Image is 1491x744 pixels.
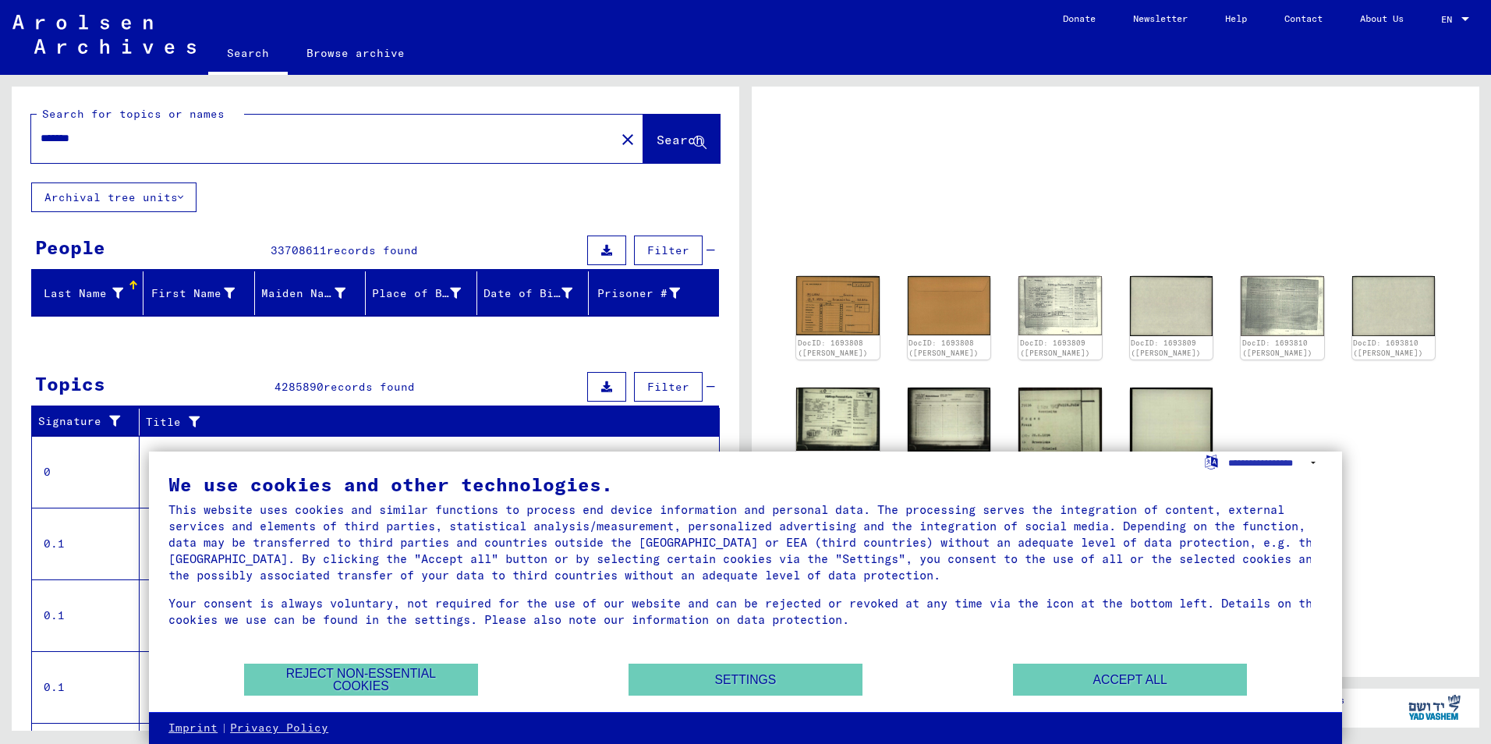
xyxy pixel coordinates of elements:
a: Browse archive [288,34,423,72]
a: DocID: 1693808 ([PERSON_NAME]) [908,338,979,358]
a: Imprint [168,721,218,736]
span: Filter [647,380,689,394]
a: Privacy Policy [230,721,328,736]
span: records found [324,380,415,394]
span: Filter [647,243,689,257]
div: First Name [150,281,254,306]
button: Reject non-essential cookies [244,664,478,696]
td: 0.1 [32,579,140,651]
img: 002.jpg [1352,276,1436,336]
div: Last Name [38,285,123,302]
mat-label: Search for topics or names [42,107,225,121]
a: DocID: 1693810 ([PERSON_NAME]) [1353,338,1423,358]
button: Clear [612,123,643,154]
div: Maiden Name [261,281,366,306]
div: Prisoner # [595,281,699,306]
span: Search [657,132,703,147]
mat-header-cell: Prisoner # [589,271,718,315]
button: Settings [629,664,862,696]
div: Title [146,414,689,430]
img: 001.jpg [796,276,880,335]
img: 002.jpg [908,388,991,452]
div: Place of Birth [372,281,480,306]
button: Filter [634,372,703,402]
a: Search [208,34,288,75]
img: yv_logo.png [1405,688,1464,727]
div: Signature [38,409,143,434]
td: 0 [32,436,140,508]
div: Topics [35,370,105,398]
img: 002.jpg [1130,276,1213,336]
img: 001.jpg [1241,276,1324,336]
mat-header-cell: Date of Birth [477,271,589,315]
a: DocID: 1693809 ([PERSON_NAME]) [1131,338,1201,358]
button: Archival tree units [31,182,197,212]
div: Prisoner # [595,285,680,302]
mat-header-cell: Maiden Name [255,271,367,315]
mat-header-cell: Last Name [32,271,143,315]
a: DocID: 1693808 ([PERSON_NAME]) [798,338,868,358]
div: Signature [38,413,127,430]
mat-header-cell: Place of Birth [366,271,477,315]
img: 001.jpg [796,388,880,450]
img: Arolsen_neg.svg [12,15,196,54]
img: 002.jpg [1130,388,1213,509]
div: Place of Birth [372,285,461,302]
button: Search [643,115,720,163]
span: EN [1441,14,1458,25]
span: records found [327,243,418,257]
a: DocID: 1693809 ([PERSON_NAME]) [1020,338,1090,358]
div: Your consent is always voluntary, not required for the use of our website and can be rejected or ... [168,595,1323,628]
div: Maiden Name [261,285,346,302]
div: Last Name [38,281,143,306]
mat-header-cell: First Name [143,271,255,315]
div: This website uses cookies and similar functions to process end device information and personal da... [168,501,1323,583]
div: First Name [150,285,235,302]
img: 001.jpg [1018,276,1102,336]
div: We use cookies and other technologies. [168,475,1323,494]
button: Filter [634,236,703,265]
img: 001.jpg [1018,388,1102,511]
span: 4285890 [274,380,324,394]
div: People [35,233,105,261]
button: Accept all [1013,664,1247,696]
td: 0.1 [32,651,140,723]
mat-icon: close [618,130,637,149]
span: 33708611 [271,243,327,257]
div: Title [146,409,704,434]
img: 002.jpg [908,276,991,335]
a: DocID: 1693810 ([PERSON_NAME]) [1242,338,1312,358]
td: 0.1 [32,508,140,579]
div: Date of Birth [483,285,572,302]
div: Date of Birth [483,281,592,306]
